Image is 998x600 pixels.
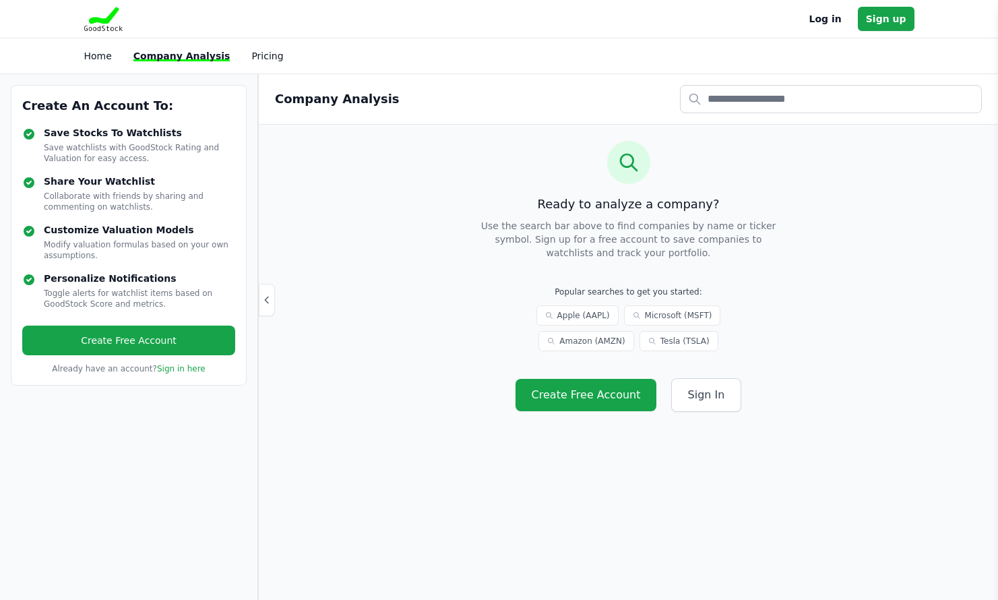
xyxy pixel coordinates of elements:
[44,191,235,212] p: Collaborate with friends by sharing and commenting on watchlists.
[84,51,112,61] a: Home
[44,239,235,261] p: Modify valuation formulas based on your own assumptions.
[536,305,619,326] a: Apple (AAPL)
[809,11,842,27] a: Log in
[489,287,769,297] p: Popular searches to get you started:
[84,7,123,31] img: Goodstock Logo
[478,219,780,260] p: Use the search bar above to find companies by name or ticker symbol. Sign up for a free account t...
[44,272,235,285] h4: Personalize Notifications
[44,126,235,140] h4: Save Stocks To Watchlists
[44,142,235,164] p: Save watchlists with GoodStock Rating and Valuation for easy access.
[858,7,914,31] a: Sign up
[44,223,235,237] h4: Customize Valuation Models
[22,96,235,115] h3: Create An Account To:
[516,379,657,411] a: Create Free Account
[671,378,742,412] a: Sign In
[133,51,230,61] a: Company Analysis
[538,331,633,351] a: Amazon (AMZN)
[251,51,283,61] a: Pricing
[624,305,721,326] a: Microsoft (MSFT)
[275,90,400,109] h2: Company Analysis
[44,288,235,309] p: Toggle alerts for watchlist items based on GoodStock Score and metrics.
[157,364,206,373] a: Sign in here
[640,331,718,351] a: Tesla (TSLA)
[22,326,235,355] a: Create Free Account
[22,363,235,374] p: Already have an account?
[44,175,235,188] h4: Share Your Watchlist
[370,195,887,214] h3: Ready to analyze a company?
